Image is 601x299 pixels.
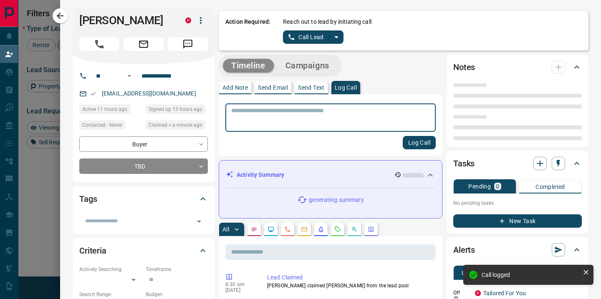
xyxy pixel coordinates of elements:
[283,18,371,26] p: Reach out to lead by initiating call
[149,121,202,129] span: Claimed < a minute ago
[79,38,119,51] span: Call
[475,290,481,296] div: property.ca
[79,266,141,273] p: Actively Searching:
[453,157,475,170] h2: Tasks
[453,197,582,209] p: No pending tasks
[403,136,436,149] button: Log Call
[79,189,208,209] div: Tags
[146,105,208,116] div: Tue Oct 14 2025
[483,290,526,296] a: Tailored For You
[453,214,582,228] button: New Task
[82,105,127,113] span: Active 11 hours ago
[222,85,248,90] p: Add Note
[535,184,565,190] p: Completed
[318,226,324,233] svg: Listing Alerts
[301,226,308,233] svg: Emails
[267,273,432,282] p: Lead Claimed
[168,38,208,51] span: Message
[79,14,173,27] h1: [PERSON_NAME]
[185,18,191,23] div: property.ca
[309,196,364,204] p: generating summary
[258,85,288,90] p: Send Email
[146,121,208,132] div: Wed Oct 15 2025
[368,226,374,233] svg: Agent Actions
[79,105,141,116] div: Tue Oct 14 2025
[267,282,432,289] p: [PERSON_NAME] claimed [PERSON_NAME] from the lead pool
[453,57,582,77] div: Notes
[453,153,582,173] div: Tasks
[193,216,205,227] button: Open
[124,71,134,81] button: Open
[283,30,343,44] div: split button
[453,60,475,74] h2: Notes
[146,266,208,273] p: Timeframe:
[225,18,270,44] p: Action Required:
[79,244,106,257] h2: Criteria
[79,158,208,174] div: TBD
[283,30,329,44] button: Call Lead
[79,136,208,152] div: Buyer
[124,38,164,51] span: Email
[482,271,579,278] div: Call logged
[453,240,582,260] div: Alerts
[237,171,284,179] p: Activity Summary
[335,85,357,90] p: Log Call
[284,226,291,233] svg: Calls
[79,192,97,206] h2: Tags
[222,226,229,232] p: All
[102,90,196,97] a: [EMAIL_ADDRESS][DOMAIN_NAME]
[268,226,274,233] svg: Lead Browsing Activity
[468,183,491,189] p: Pending
[225,281,255,287] p: 8:30 am
[146,291,208,298] p: Budget:
[90,91,96,97] svg: Email Verified
[79,291,141,298] p: Search Range:
[223,59,274,73] button: Timeline
[298,85,325,90] p: Send Text
[79,241,208,261] div: Criteria
[334,226,341,233] svg: Requests
[277,59,338,73] button: Campaigns
[226,167,435,183] div: Activity Summary
[149,105,202,113] span: Signed up 13 hours ago
[351,226,358,233] svg: Opportunities
[225,287,255,293] p: [DATE]
[82,121,122,129] span: Contacted - Never
[453,243,475,256] h2: Alerts
[496,183,499,189] p: 0
[251,226,258,233] svg: Notes
[453,289,470,296] p: Off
